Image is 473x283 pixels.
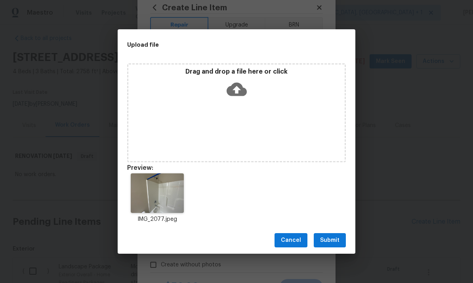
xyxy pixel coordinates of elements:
[131,173,183,213] img: 2Q==
[281,236,301,245] span: Cancel
[314,233,346,248] button: Submit
[320,236,339,245] span: Submit
[127,215,187,224] p: IMG_2077.jpeg
[127,40,310,49] h2: Upload file
[128,68,345,76] p: Drag and drop a file here or click
[275,233,307,248] button: Cancel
